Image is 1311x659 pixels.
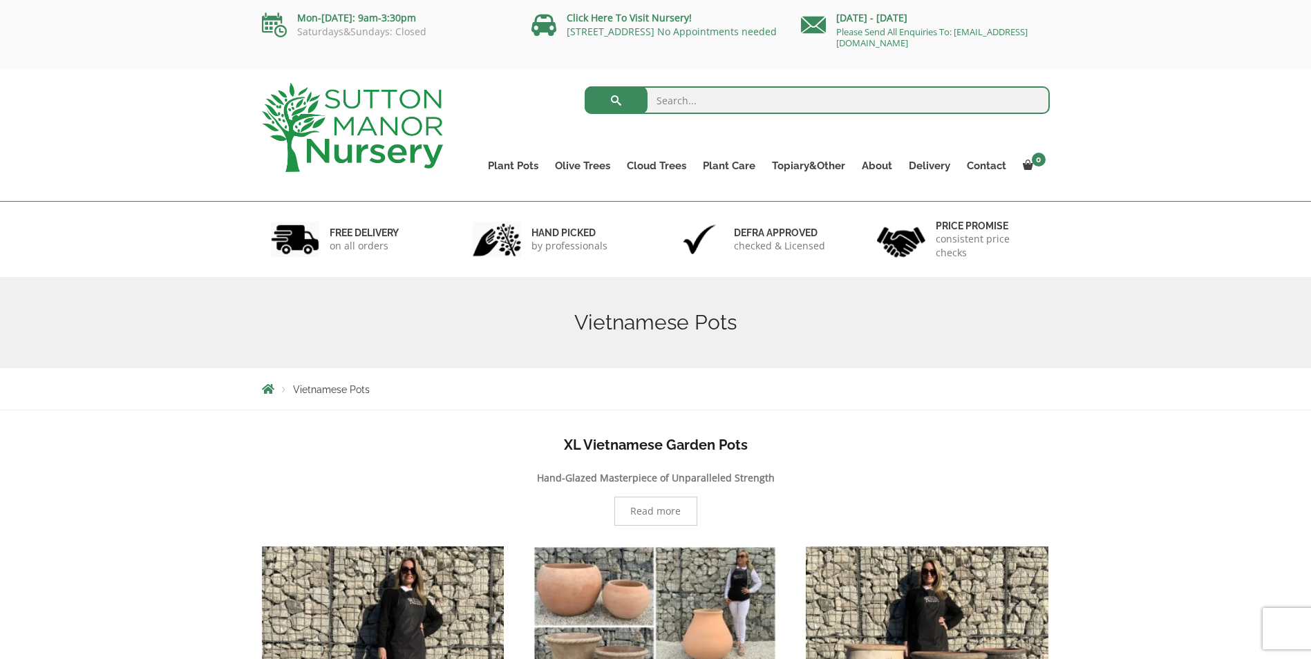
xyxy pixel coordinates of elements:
[262,310,1050,335] h1: Vietnamese Pots
[836,26,1028,49] a: Please Send All Enquiries To: [EMAIL_ADDRESS][DOMAIN_NAME]
[675,222,724,257] img: 3.jpg
[936,220,1041,232] h6: Price promise
[1032,153,1046,166] span: 0
[531,227,607,239] h6: hand picked
[262,383,1050,394] nav: Breadcrumbs
[585,86,1050,114] input: Search...
[877,218,925,260] img: 4.jpg
[330,239,399,253] p: on all orders
[1015,156,1050,175] a: 0
[480,156,547,175] a: Plant Pots
[262,10,511,26] p: Mon-[DATE]: 9am-3:30pm
[853,156,900,175] a: About
[567,25,777,38] a: [STREET_ADDRESS] No Appointments needed
[801,10,1050,26] p: [DATE] - [DATE]
[936,232,1041,260] p: consistent price checks
[619,156,695,175] a: Cloud Trees
[695,156,764,175] a: Plant Care
[900,156,959,175] a: Delivery
[271,222,319,257] img: 1.jpg
[564,437,748,453] b: XL Vietnamese Garden Pots
[531,239,607,253] p: by professionals
[262,26,511,37] p: Saturdays&Sundays: Closed
[537,471,775,484] b: Hand-Glazed Masterpiece of Unparalleled Strength
[473,222,521,257] img: 2.jpg
[734,239,825,253] p: checked & Licensed
[293,384,370,395] span: Vietnamese Pots
[764,156,853,175] a: Topiary&Other
[262,83,443,172] img: logo
[330,227,399,239] h6: FREE DELIVERY
[959,156,1015,175] a: Contact
[567,11,692,24] a: Click Here To Visit Nursery!
[547,156,619,175] a: Olive Trees
[734,227,825,239] h6: Defra approved
[630,506,681,516] span: Read more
